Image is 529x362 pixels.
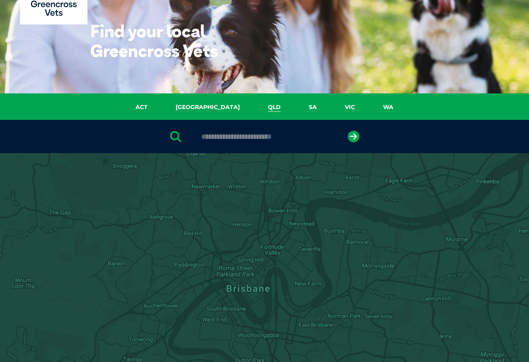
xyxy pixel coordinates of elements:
[122,103,162,112] a: ACT
[162,103,254,112] a: [GEOGRAPHIC_DATA]
[295,103,331,112] a: SA
[90,21,249,61] h1: Find your local Greencross Vets
[369,103,407,112] a: WA
[331,103,369,112] a: VIC
[254,103,295,112] a: QLD
[513,36,521,44] button: Search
